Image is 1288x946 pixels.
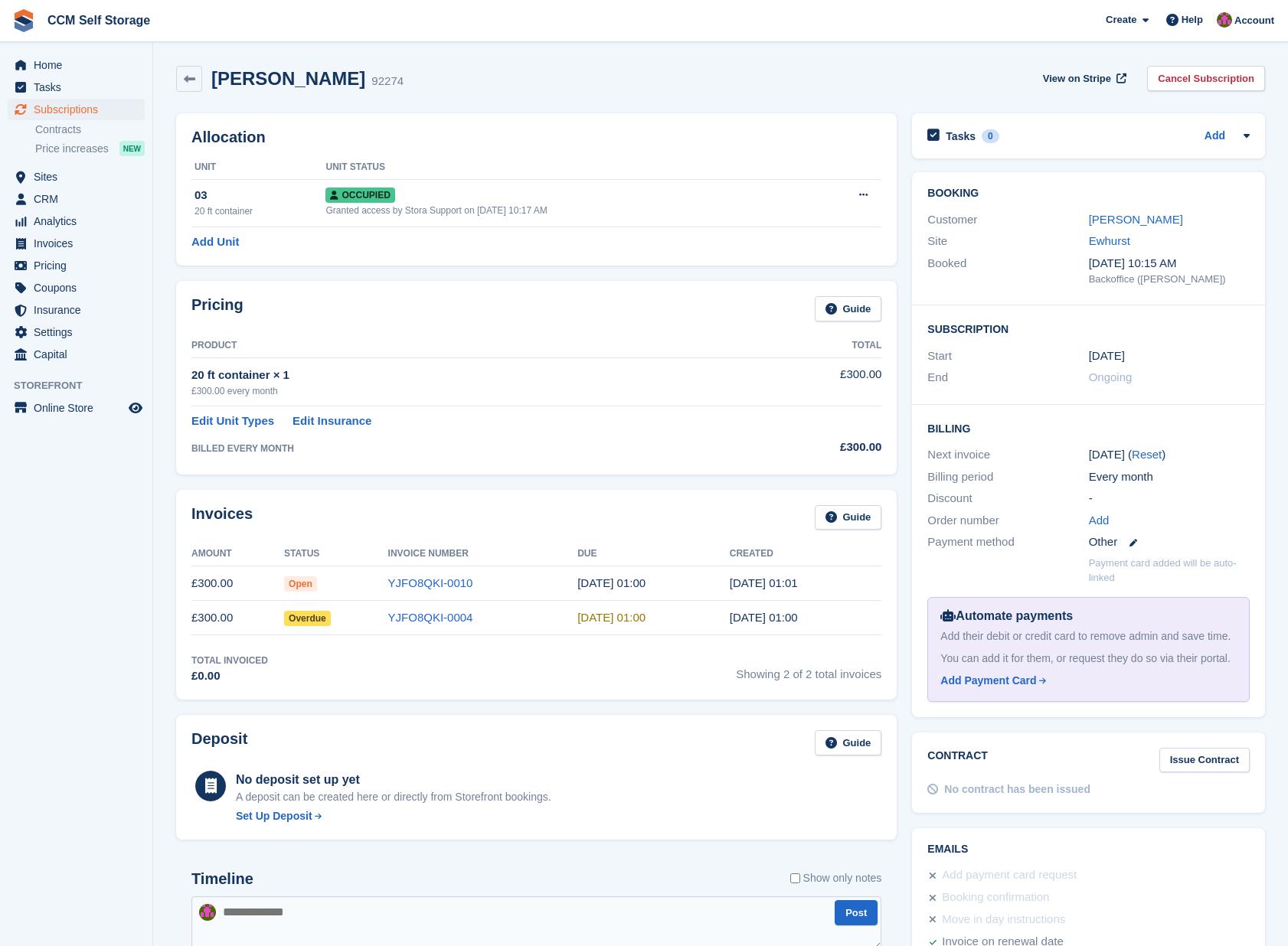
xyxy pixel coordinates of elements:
span: Showing 2 of 2 total invoices [736,654,881,685]
div: Payment method [927,533,1088,551]
div: 20 ft container × 1 [191,367,753,384]
span: CRM [34,188,126,210]
div: Discount [927,490,1088,507]
div: Add their debit or credit card to remove admin and save time. [940,628,1237,644]
img: Tracy St Clair [1217,12,1232,28]
input: Show only notes [790,870,800,886]
div: Set Up Deposit [236,808,312,824]
div: Move in day instructions [942,911,1065,929]
div: 03 [195,187,325,204]
div: Add payment card request [942,866,1077,885]
a: Add Payment Card [940,673,1231,689]
th: Product [191,334,753,358]
div: BILLED EVERY MONTH [191,442,753,455]
time: 2025-07-12 00:00:32 UTC [730,611,798,624]
th: Created [730,542,882,566]
span: Coupons [34,277,126,298]
div: Start [927,347,1088,365]
a: menu [8,99,145,120]
div: Order number [927,512,1088,530]
img: stora-icon-8386f47178a22dfd0bd8f6a31ec36ba5ce8667c1dd55bd0f319d3a0aa187defe.svg [12,9,35,32]
a: Reset [1132,448,1162,461]
a: menu [8,299,145,321]
a: Guide [815,296,882,321]
a: Issue Contract [1159,748,1250,773]
div: £300.00 every month [191,384,753,398]
div: Automate payments [940,607,1237,625]
a: Set Up Deposit [236,808,551,824]
div: Backoffice ([PERSON_NAME]) [1089,272,1250,287]
a: menu [8,166,145,188]
td: £300.00 [191,566,284,601]
a: Add Unit [191,233,239,251]
a: Preview store [126,399,145,417]
h2: [PERSON_NAME] [211,68,365,89]
a: menu [8,54,145,76]
div: No deposit set up yet [236,771,551,789]
h2: Booking [927,188,1250,200]
span: Settings [34,321,126,343]
div: Total Invoiced [191,654,268,667]
th: Invoice Number [388,542,578,566]
a: View on Stripe [1037,66,1129,91]
span: Occupied [325,188,394,203]
span: Subscriptions [34,99,126,120]
h2: Tasks [946,129,976,143]
div: Other [1089,533,1250,551]
a: menu [8,77,145,98]
a: Price increases NEW [35,140,145,157]
img: Tracy St Clair [199,904,216,921]
span: Home [34,54,126,76]
div: 0 [982,129,999,143]
h2: Deposit [191,730,247,755]
time: 2025-08-13 00:00:00 UTC [577,576,646,589]
div: [DATE] ( ) [1089,446,1250,464]
span: Help [1182,12,1203,28]
a: menu [8,277,145,298]
div: Customer [927,211,1088,229]
time: 2025-07-12 00:00:00 UTC [1089,347,1125,365]
h2: Timeline [191,870,253,888]
div: Add Payment Card [940,673,1036,689]
p: A deposit can be created here or directly from Storefront bookings. [236,789,551,805]
span: Tasks [34,77,126,98]
span: Invoices [34,233,126,254]
a: menu [8,188,145,210]
a: menu [8,255,145,276]
div: NEW [119,141,145,156]
span: Pricing [34,255,126,276]
th: Unit Status [325,155,811,180]
span: Online Store [34,397,126,419]
p: Payment card added will be auto-linked [1089,556,1250,586]
a: menu [8,321,145,343]
h2: Invoices [191,505,253,530]
time: 2025-08-12 00:01:04 UTC [730,576,798,589]
span: Capital [34,344,126,365]
div: No contract has been issued [944,781,1090,798]
label: Show only notes [790,870,882,886]
div: £0.00 [191,667,268,685]
a: Guide [815,730,882,755]
div: Booking confirmation [942,889,1049,907]
button: Post [835,900,878,925]
th: Unit [191,155,325,180]
span: View on Stripe [1043,71,1111,86]
span: Open [284,576,317,592]
div: Next invoice [927,446,1088,464]
span: Sites [34,166,126,188]
a: menu [8,210,145,232]
span: Price increases [35,142,109,156]
div: - [1089,490,1250,507]
div: Granted access by Stora Support on [DATE] 10:17 AM [325,204,811,217]
h2: Contract [927,748,988,773]
td: £300.00 [753,357,882,406]
div: Every month [1089,468,1250,486]
th: Amount [191,542,284,566]
a: Guide [815,505,882,530]
span: Ongoing [1089,370,1133,383]
div: Booked [927,255,1088,287]
a: [PERSON_NAME] [1089,213,1183,226]
th: Due [577,542,730,566]
h2: Pricing [191,296,244,321]
div: Billing period [927,468,1088,486]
